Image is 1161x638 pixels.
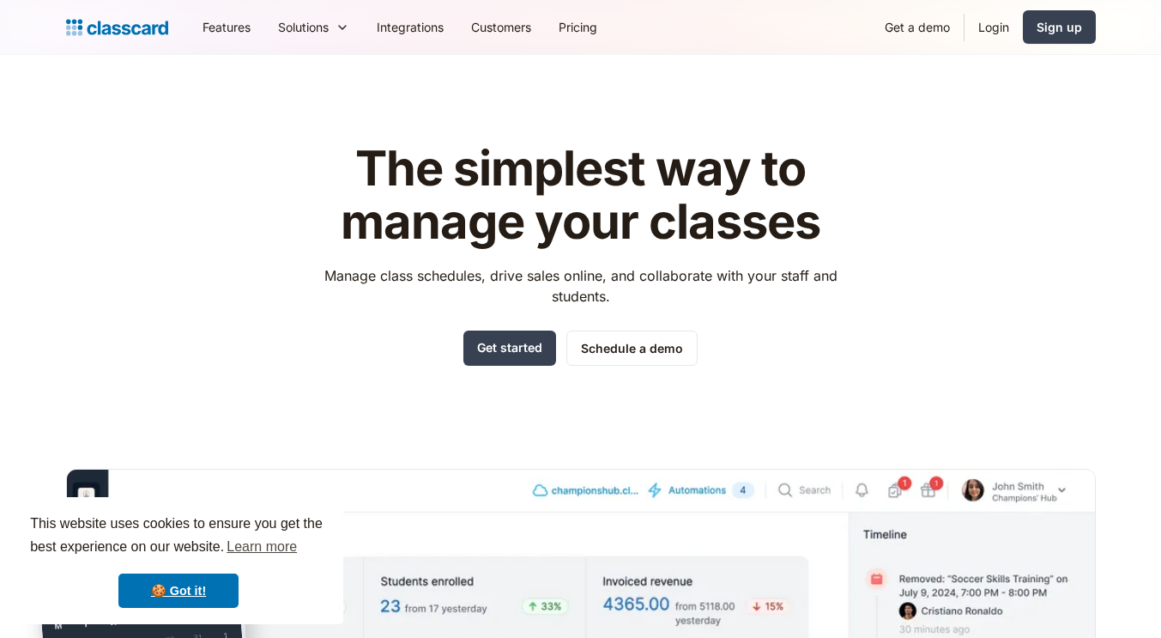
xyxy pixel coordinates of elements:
div: Solutions [264,8,363,46]
a: Sign up [1023,10,1096,44]
a: Features [189,8,264,46]
a: Login [964,8,1023,46]
h1: The simplest way to manage your classes [308,143,853,248]
a: Get started [463,331,556,366]
div: Solutions [278,18,329,36]
a: Schedule a demo [566,331,698,366]
div: cookieconsent [14,497,343,624]
a: Integrations [363,8,457,46]
a: home [66,15,168,39]
a: Customers [457,8,545,46]
p: Manage class schedules, drive sales online, and collaborate with your staff and students. [308,265,853,307]
a: Pricing [545,8,611,46]
div: Sign up [1037,18,1082,36]
span: This website uses cookies to ensure you get the best experience on our website. [30,513,327,560]
a: learn more about cookies [224,534,299,560]
a: Get a demo [871,8,964,46]
a: dismiss cookie message [118,574,239,608]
